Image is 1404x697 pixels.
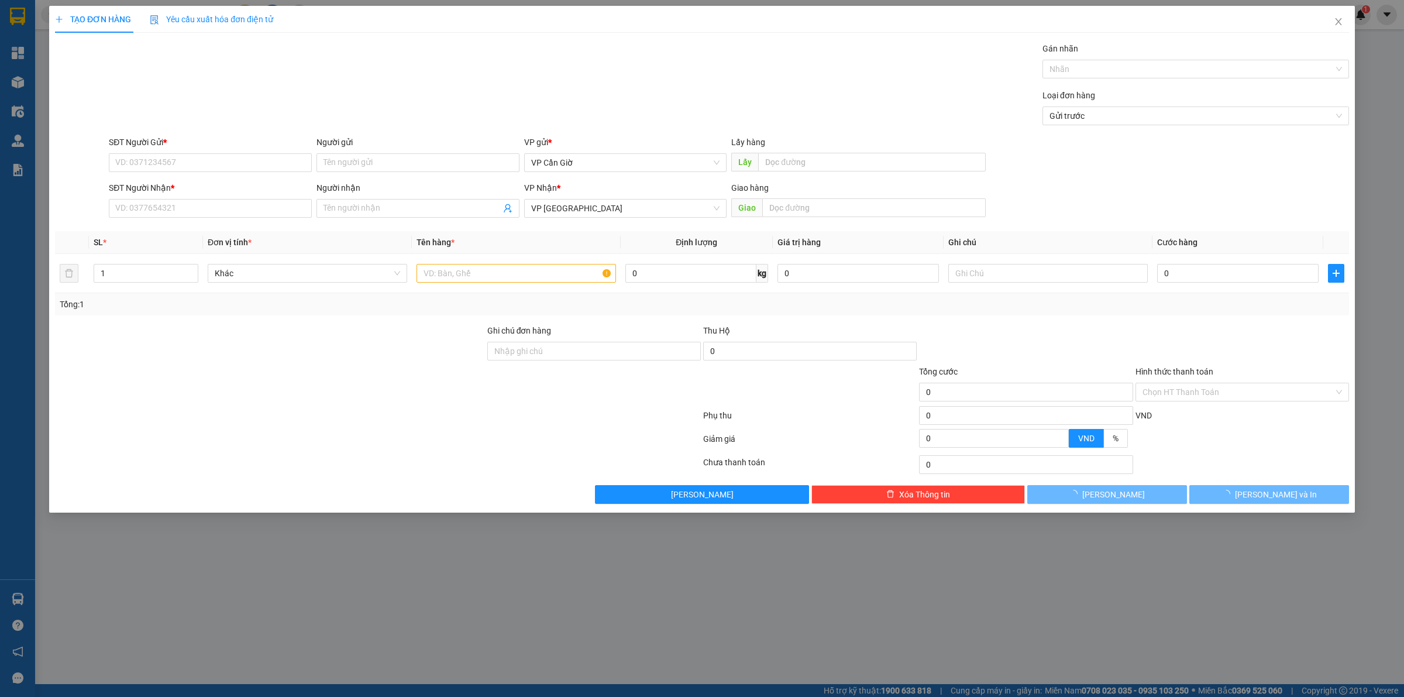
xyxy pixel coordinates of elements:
[1157,238,1197,247] span: Cước hàng
[150,15,159,25] img: icon
[55,15,131,24] span: TẠO ĐƠN HÀNG
[185,273,198,282] span: Decrease Value
[777,238,821,247] span: Giá trị hàng
[1189,485,1349,504] button: [PERSON_NAME] và In
[1055,438,1068,447] span: Decrease Value
[1059,440,1066,447] span: down
[150,15,273,24] span: Yêu cầu xuất hóa đơn điện tử
[702,409,918,430] div: Phụ thu
[316,181,519,194] div: Người nhận
[1082,488,1145,501] span: [PERSON_NAME]
[671,488,734,501] span: [PERSON_NAME]
[731,183,769,193] span: Giao hàng
[811,485,1025,504] button: deleteXóa Thông tin
[1334,17,1343,26] span: close
[1042,91,1095,100] label: Loại đơn hàng
[524,136,727,149] div: VP gửi
[185,265,198,273] span: Increase Value
[60,264,78,283] button: delete
[316,136,519,149] div: Người gửi
[702,432,918,453] div: Giảm giá
[1059,431,1066,438] span: up
[948,264,1148,283] input: Ghi Chú
[1235,488,1317,501] span: [PERSON_NAME] và In
[731,153,758,171] span: Lấy
[531,200,720,217] span: VP Sài Gòn
[702,456,918,476] div: Chưa thanh toán
[215,265,400,282] span: Khác
[731,198,762,217] span: Giao
[524,183,557,193] span: VP Nhận
[758,153,986,171] input: Dọc đường
[1078,434,1095,443] span: VND
[188,266,195,273] span: up
[919,367,958,376] span: Tổng cước
[55,15,63,23] span: plus
[417,264,616,283] input: VD: Bàn, Ghế
[756,264,768,283] span: kg
[94,238,103,247] span: SL
[944,231,1152,254] th: Ghi chú
[487,342,701,360] input: Ghi chú đơn hàng
[1049,107,1342,125] span: Gửi trước
[60,298,542,311] div: Tổng: 1
[208,238,252,247] span: Đơn vị tính
[777,264,939,283] input: 0
[503,204,512,213] span: user-add
[703,326,730,335] span: Thu Hộ
[1328,264,1344,283] button: plus
[531,154,720,171] span: VP Cần Giờ
[1329,269,1344,278] span: plus
[1027,485,1187,504] button: [PERSON_NAME]
[188,274,195,281] span: down
[1042,44,1078,53] label: Gán nhãn
[487,326,552,335] label: Ghi chú đơn hàng
[1222,490,1235,498] span: loading
[595,485,808,504] button: [PERSON_NAME]
[1135,411,1152,420] span: VND
[1055,430,1068,438] span: Increase Value
[731,138,765,147] span: Lấy hàng
[109,181,312,194] div: SĐT Người Nhận
[886,490,894,499] span: delete
[109,136,312,149] div: SĐT Người Gửi
[899,488,950,501] span: Xóa Thông tin
[762,198,986,217] input: Dọc đường
[1322,6,1355,39] button: Close
[1135,367,1213,376] label: Hình thức thanh toán
[676,238,717,247] span: Định lượng
[417,238,455,247] span: Tên hàng
[1069,490,1082,498] span: loading
[1113,434,1119,443] span: %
